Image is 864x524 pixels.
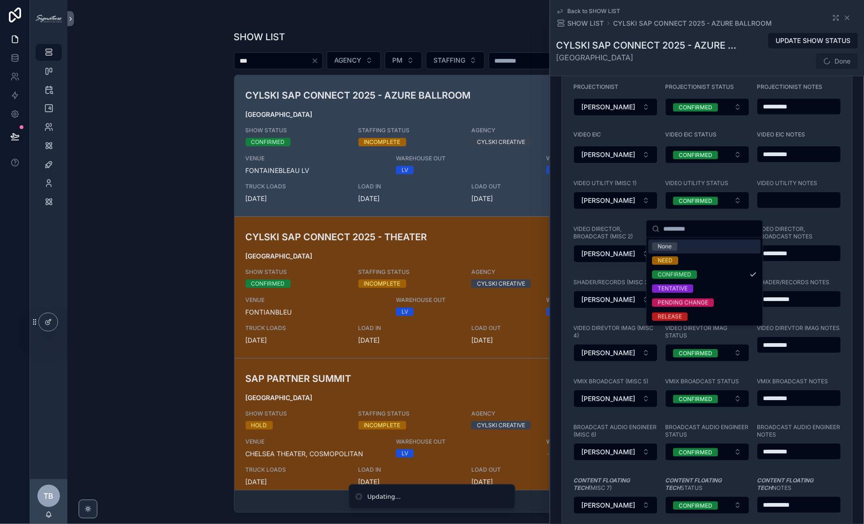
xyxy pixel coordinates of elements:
[556,52,739,63] span: [GEOGRAPHIC_DATA]
[246,466,347,474] span: TRUCK LOADS
[776,36,850,45] span: UPDATE SHOW STATUS
[679,502,712,510] div: CONFIRMED
[573,279,650,286] span: SHADER/RECORDS (MISC 3)
[581,102,635,112] span: [PERSON_NAME]
[402,449,408,458] div: LV
[757,131,805,138] span: VIDEO EIC NOTES
[679,103,712,112] div: CONFIRMED
[665,131,717,138] span: VIDEO EIC STATUS
[359,127,460,134] span: STAFFING STATUS
[665,324,749,339] span: VIDEO DIREVTOR IMAG STATUS
[30,37,67,223] div: scrollable content
[665,477,722,491] em: CONTENT FLOATING TECH
[581,501,635,510] span: [PERSON_NAME]
[251,138,285,146] div: CONFIRMED
[665,477,749,492] span: STATUS
[573,192,658,209] button: Select Button
[359,324,460,332] span: LOAD IN
[581,150,635,159] span: [PERSON_NAME]
[246,308,385,317] span: FONTIANBLEU
[359,194,460,203] span: [DATE]
[547,438,648,445] span: WAREHOUSE IN
[471,268,573,276] span: AGENCY
[573,225,658,240] span: VIDEO DIRECTOR, BROADCAST (MISC 2)
[251,280,285,288] div: CONFIRMED
[573,424,658,438] span: BROADCAST AUDIO ENGINEER (MISC 6)
[393,56,403,65] span: PM
[359,336,460,345] span: [DATE]
[364,280,401,288] div: INCOMPLETE
[246,477,347,487] span: [DATE]
[246,155,385,162] span: VENUE
[679,448,712,457] div: CONFIRMED
[364,421,401,430] div: INCOMPLETE
[556,7,620,15] a: Back to SHOW LIST
[359,268,460,276] span: STAFFING STATUS
[573,131,601,138] span: VIDEO EIC
[556,39,739,52] h1: CYLSKI SAP CONNECT 2025 - AZURE BALLROOM
[396,296,535,304] span: WAREHOUSE OUT
[573,179,637,187] span: VIDEO UTILITY (MISC 1)
[477,138,525,146] div: CYLSKI CREATIVE
[359,466,460,474] span: LOAD IN
[234,216,697,358] a: CYLSKI SAP CONNECT 2025 - THEATER[GEOGRAPHIC_DATA]SHOW STATUSCONFIRMEDSTAFFING STATUSINCOMPLETEAG...
[757,179,817,187] span: VIDEO UTILITY NOTES
[359,183,460,190] span: LOAD IN
[547,155,648,162] span: WAREHOUSE IN
[234,358,697,500] a: SAP PARTNER SUMMIT[GEOGRAPHIC_DATA]SHOW STATUSHOLDSTAFFING STATUSINCOMPLETEAGENCYCYLSKI CREATIVES...
[665,192,749,209] button: Select Button
[234,75,697,216] a: CYLSKI SAP CONNECT 2025 - AZURE BALLROOM[GEOGRAPHIC_DATA]SHOW STATUSCONFIRMEDSTAFFING STATUSINCOM...
[471,336,573,345] span: [DATE]
[679,197,712,205] div: CONFIRMED
[335,56,362,65] span: AGENCY
[573,291,658,309] button: Select Button
[567,19,604,28] span: SHOW LIST
[581,348,635,358] span: [PERSON_NAME]
[665,179,728,187] span: VIDEO UTILITY STATUS
[665,496,749,514] button: Select Button
[471,194,573,203] span: [DATE]
[581,249,635,258] span: [PERSON_NAME]
[757,225,841,240] span: VIDEO DIRECTOR, BROADCAST NOTES
[359,410,460,417] span: STAFFING STATUS
[246,324,347,332] span: TRUCK LOADS
[665,390,749,408] button: Select Button
[471,477,573,487] span: [DATE]
[246,110,313,118] strong: [GEOGRAPHIC_DATA]
[581,196,635,205] span: [PERSON_NAME]
[246,252,313,260] strong: [GEOGRAPHIC_DATA]
[402,308,408,316] div: LV
[613,19,772,28] a: CYLSKI SAP CONNECT 2025 - AZURE BALLROOM
[246,410,347,417] span: SHOW STATUS
[246,296,385,304] span: VENUE
[36,15,62,22] img: App logo
[246,183,347,190] span: TRUCK LOADS
[246,372,535,386] h3: SAP PARTNER SUMMIT
[573,477,658,492] span: (MISC 7)
[477,280,525,288] div: CYLSKI CREATIVE
[665,378,739,385] span: VMIX BROADCAST STATUS
[647,238,763,326] div: Suggestions
[396,155,535,162] span: WAREHOUSE OUT
[402,166,408,174] div: LV
[573,98,658,116] button: Select Button
[665,83,734,90] span: PROJECTIONIST STATUS
[573,146,658,164] button: Select Button
[246,230,535,244] h3: CYLSKI SAP CONNECT 2025 - THEATER
[246,438,385,445] span: VENUE
[658,313,682,321] div: RELEASE
[573,245,658,263] button: Select Button
[768,32,858,49] button: UPDATE SHOW STATUS
[658,243,672,251] div: None
[573,83,618,90] span: PROJECTIONIST
[251,421,267,430] div: HOLD
[581,394,635,403] span: [PERSON_NAME]
[547,296,648,304] span: WAREHOUSE IN
[757,378,828,385] span: VMIX BROADCAST NOTES
[573,324,658,339] span: VIDEO DIREVTOR IMAG (MISC 4)
[573,496,658,514] button: Select Button
[367,492,401,502] div: Updating...
[44,490,54,502] span: TB
[246,88,535,102] h3: CYLSKI SAP CONNECT 2025 - AZURE BALLROOM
